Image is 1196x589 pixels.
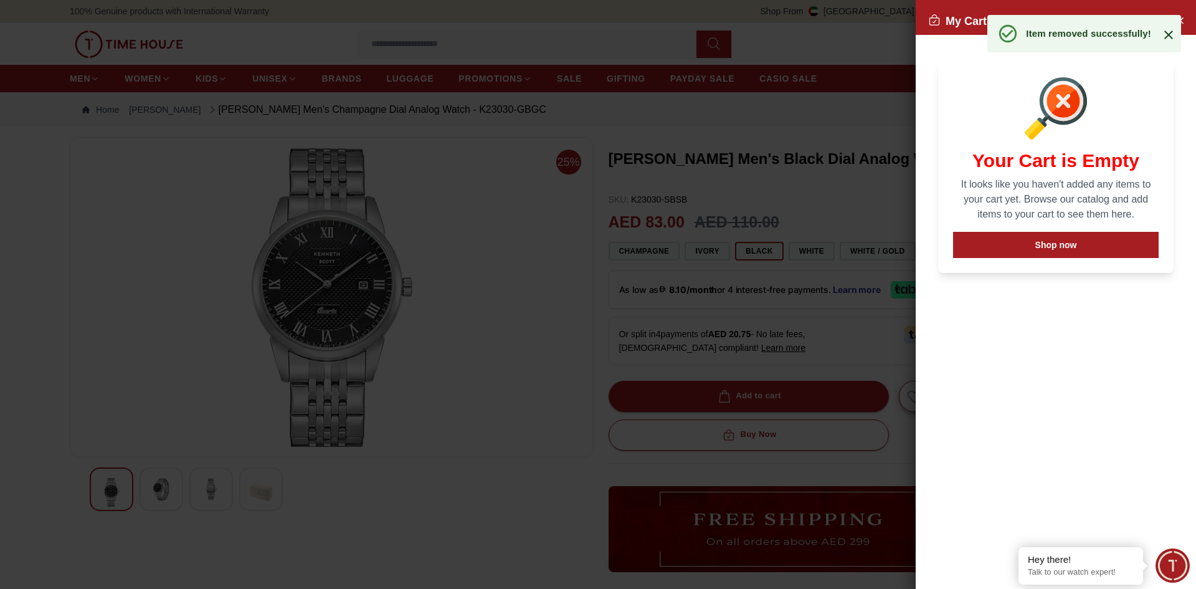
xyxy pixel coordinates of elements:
div: Chat Widget [1156,548,1190,583]
p: Talk to our watch expert! [1028,567,1134,578]
div: Hey there! [1028,553,1134,566]
p: It looks like you haven't added any items to your cart yet. Browse our catalog and add items to y... [953,177,1159,222]
h2: My Cart [928,12,987,30]
h1: Your Cart is Empty [953,150,1159,172]
div: Item removed successfully! [1026,27,1151,40]
button: Shop now [953,232,1159,258]
button: Close Account [1170,10,1190,30]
